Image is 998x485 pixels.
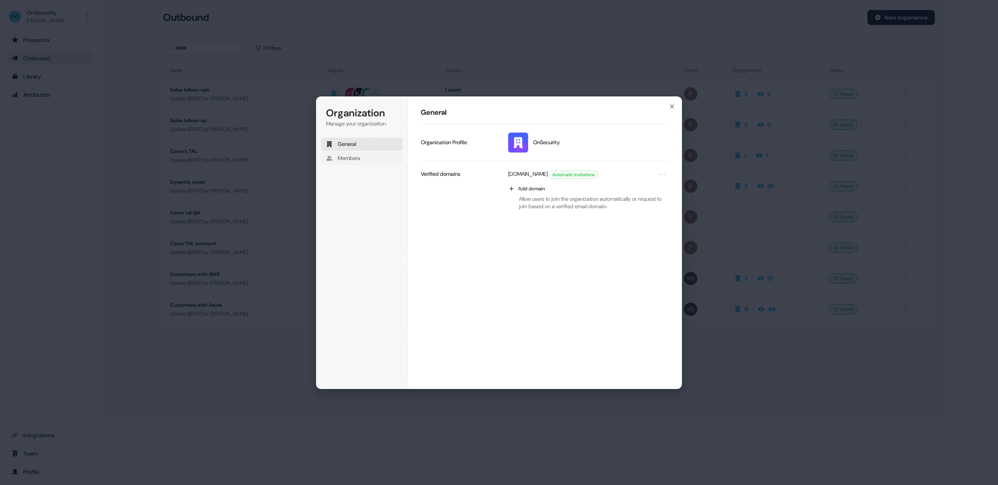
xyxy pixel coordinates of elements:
[657,170,667,180] button: Open menu
[421,170,460,178] p: Verified domains
[326,106,398,120] h1: Organization
[508,170,548,179] p: [DOMAIN_NAME]
[321,138,403,151] button: General
[504,195,669,210] p: Allow users to join the organization automatically or request to join based on a verified email d...
[518,185,545,192] span: Add domain
[504,182,669,195] button: Add domain
[421,139,467,146] p: Organization Profile
[421,108,669,118] h1: General
[533,139,560,146] span: OnSecurity
[338,140,356,148] span: General
[508,133,528,153] img: OnSecurity
[321,152,403,165] button: Members
[338,155,360,162] span: Members
[550,171,597,178] span: Automatic invitations
[326,120,398,128] p: Manage your organization.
